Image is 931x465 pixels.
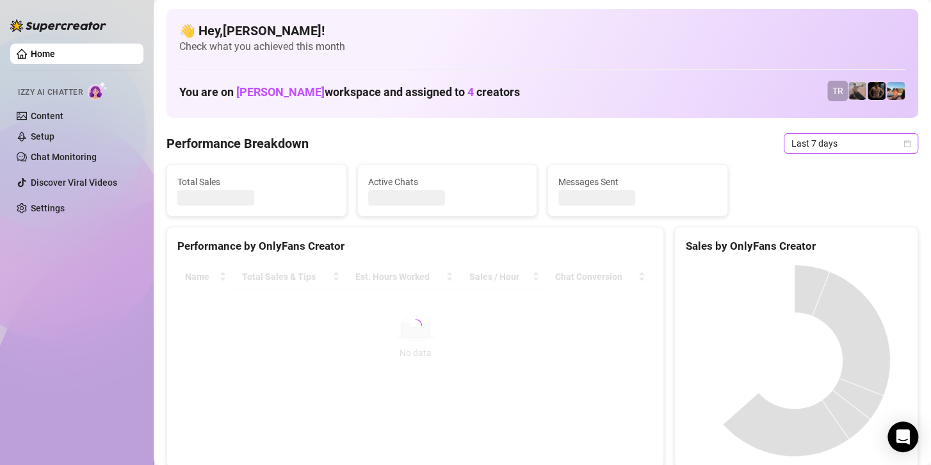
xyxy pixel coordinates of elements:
[832,84,843,98] span: TR
[177,238,653,255] div: Performance by OnlyFans Creator
[31,49,55,59] a: Home
[166,135,309,152] h4: Performance Breakdown
[31,131,54,142] a: Setup
[177,175,336,189] span: Total Sales
[31,203,65,213] a: Settings
[903,140,911,147] span: calendar
[31,111,63,121] a: Content
[179,85,520,99] h1: You are on workspace and assigned to creators
[236,85,325,99] span: [PERSON_NAME]
[409,318,423,332] span: loading
[887,82,905,100] img: Zach
[887,421,918,452] div: Open Intercom Messenger
[179,40,905,54] span: Check what you achieved this month
[848,82,866,100] img: LC
[179,22,905,40] h4: 👋 Hey, [PERSON_NAME] !
[467,85,474,99] span: 4
[558,175,717,189] span: Messages Sent
[868,82,886,100] img: Trent
[368,175,527,189] span: Active Chats
[31,152,97,162] a: Chat Monitoring
[31,177,117,188] a: Discover Viral Videos
[88,81,108,100] img: AI Chatter
[791,134,911,153] span: Last 7 days
[18,86,83,99] span: Izzy AI Chatter
[10,19,106,32] img: logo-BBDzfeDw.svg
[685,238,907,255] div: Sales by OnlyFans Creator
